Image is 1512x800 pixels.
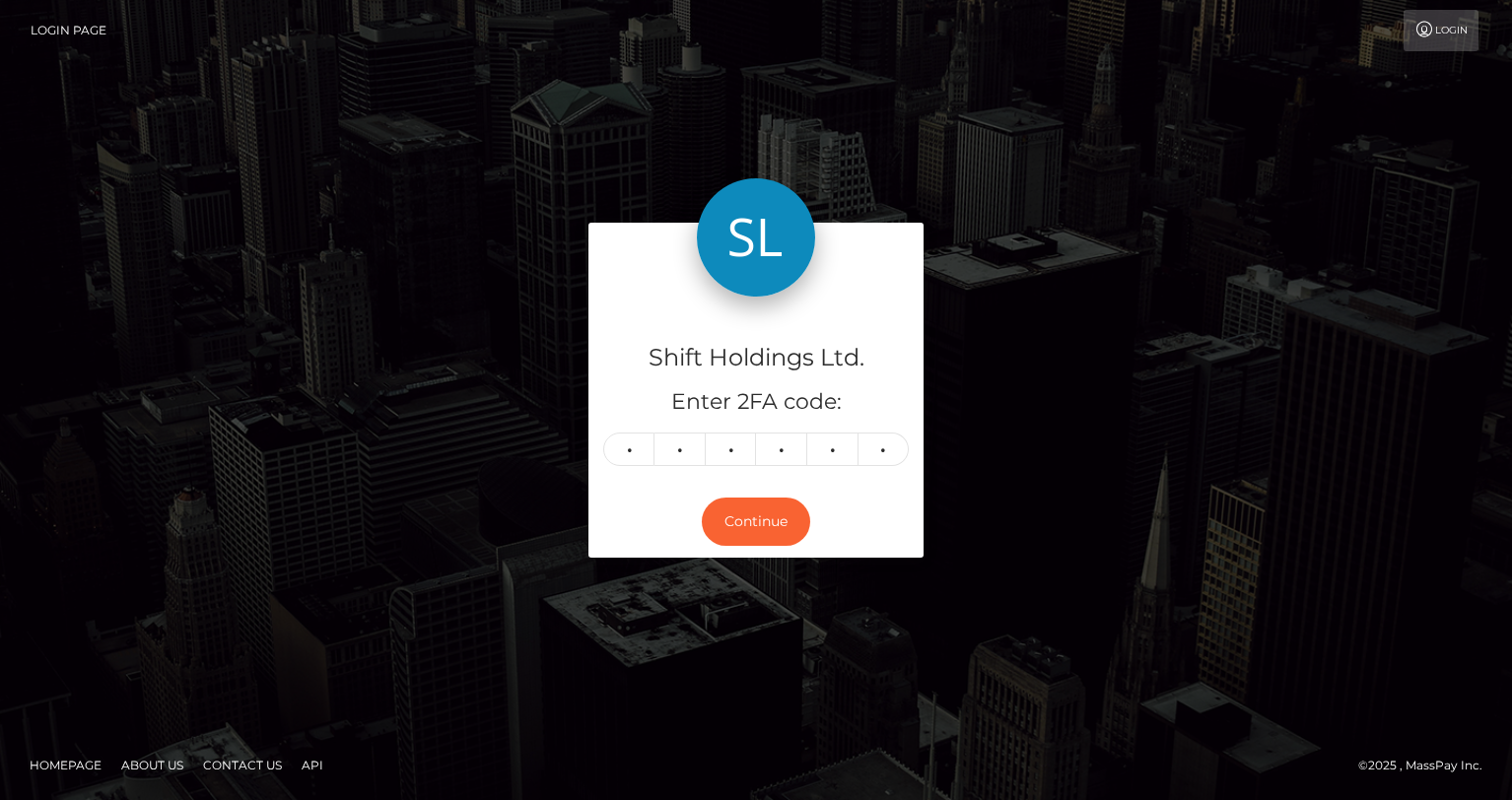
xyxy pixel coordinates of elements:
a: Homepage [22,750,109,780]
div: © 2025 , MassPay Inc. [1358,755,1497,776]
a: Contact Us [195,750,290,780]
a: API [294,750,331,780]
h4: Shift Holdings Ltd. [603,341,909,375]
button: Continue [702,498,810,546]
h5: Enter 2FA code: [603,387,909,418]
a: Login [1404,10,1478,51]
a: About Us [113,750,191,780]
img: Shift Holdings Ltd. [697,178,815,297]
a: Login Page [31,10,106,51]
